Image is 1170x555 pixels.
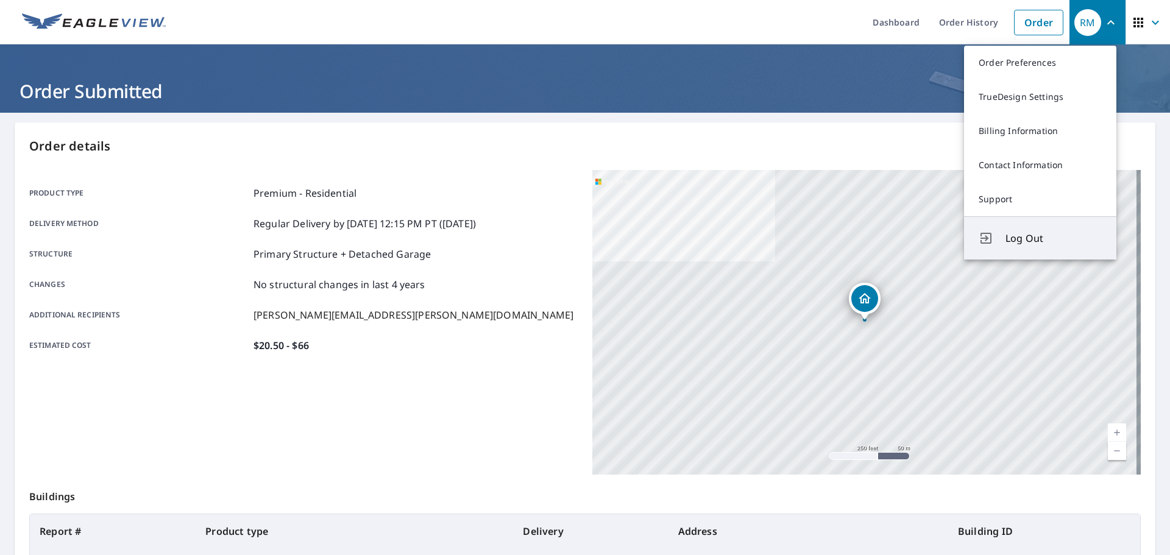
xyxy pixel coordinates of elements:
p: Premium - Residential [253,186,356,200]
p: Buildings [29,475,1141,514]
a: Contact Information [964,148,1116,182]
a: Current Level 17, Zoom Out [1108,442,1126,460]
img: EV Logo [22,13,166,32]
p: No structural changes in last 4 years [253,277,425,292]
button: Log Out [964,216,1116,260]
p: Structure [29,247,249,261]
p: Regular Delivery by [DATE] 12:15 PM PT ([DATE]) [253,216,476,231]
th: Address [668,514,948,548]
a: Order Preferences [964,46,1116,80]
a: TrueDesign Settings [964,80,1116,114]
a: Order [1014,10,1063,35]
a: Billing Information [964,114,1116,148]
div: RM [1074,9,1101,36]
th: Report # [30,514,196,548]
p: $20.50 - $66 [253,338,309,353]
a: Current Level 17, Zoom In [1108,423,1126,442]
p: Order details [29,137,1141,155]
p: Product type [29,186,249,200]
p: Changes [29,277,249,292]
th: Product type [196,514,513,548]
p: Estimated cost [29,338,249,353]
p: Additional recipients [29,308,249,322]
p: Primary Structure + Detached Garage [253,247,431,261]
span: Log Out [1005,231,1102,246]
th: Building ID [948,514,1140,548]
p: Delivery method [29,216,249,231]
p: [PERSON_NAME][EMAIL_ADDRESS][PERSON_NAME][DOMAIN_NAME] [253,308,573,322]
h1: Order Submitted [15,79,1155,104]
th: Delivery [513,514,668,548]
a: Support [964,182,1116,216]
div: Dropped pin, building 1, Residential property, 220 Maple Creek Dr Statesville, NC 28625 [849,283,881,320]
